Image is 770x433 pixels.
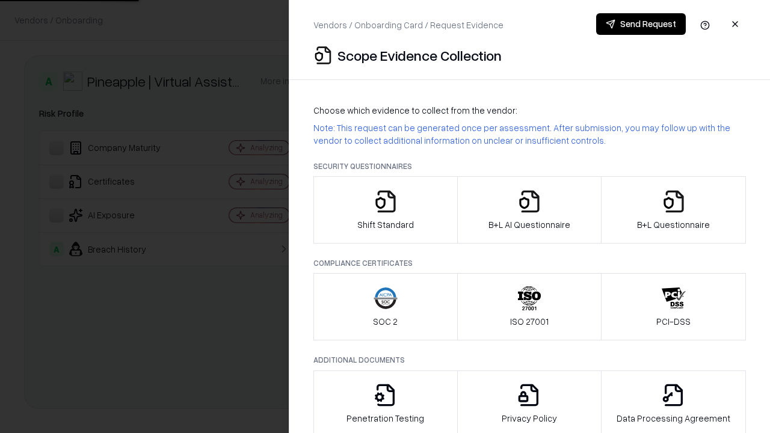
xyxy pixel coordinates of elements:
p: Note: This request can be generated once per assessment. After submission, you may follow up with... [313,121,746,147]
button: Shift Standard [313,176,458,244]
p: Choose which evidence to collect from the vendor: [313,104,746,117]
p: Scope Evidence Collection [337,46,502,65]
p: Compliance Certificates [313,258,746,268]
p: ISO 27001 [510,315,549,328]
p: Additional Documents [313,355,746,365]
button: Send Request [596,13,686,35]
p: Data Processing Agreement [617,412,730,425]
button: B+L Questionnaire [601,176,746,244]
p: Vendors / Onboarding Card / Request Evidence [313,19,504,31]
p: Privacy Policy [502,412,557,425]
p: Shift Standard [357,218,414,231]
button: PCI-DSS [601,273,746,340]
p: SOC 2 [373,315,398,328]
button: ISO 27001 [457,273,602,340]
p: Security Questionnaires [313,161,746,171]
p: PCI-DSS [656,315,691,328]
p: B+L AI Questionnaire [488,218,570,231]
p: B+L Questionnaire [637,218,710,231]
button: B+L AI Questionnaire [457,176,602,244]
p: Penetration Testing [346,412,424,425]
button: SOC 2 [313,273,458,340]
